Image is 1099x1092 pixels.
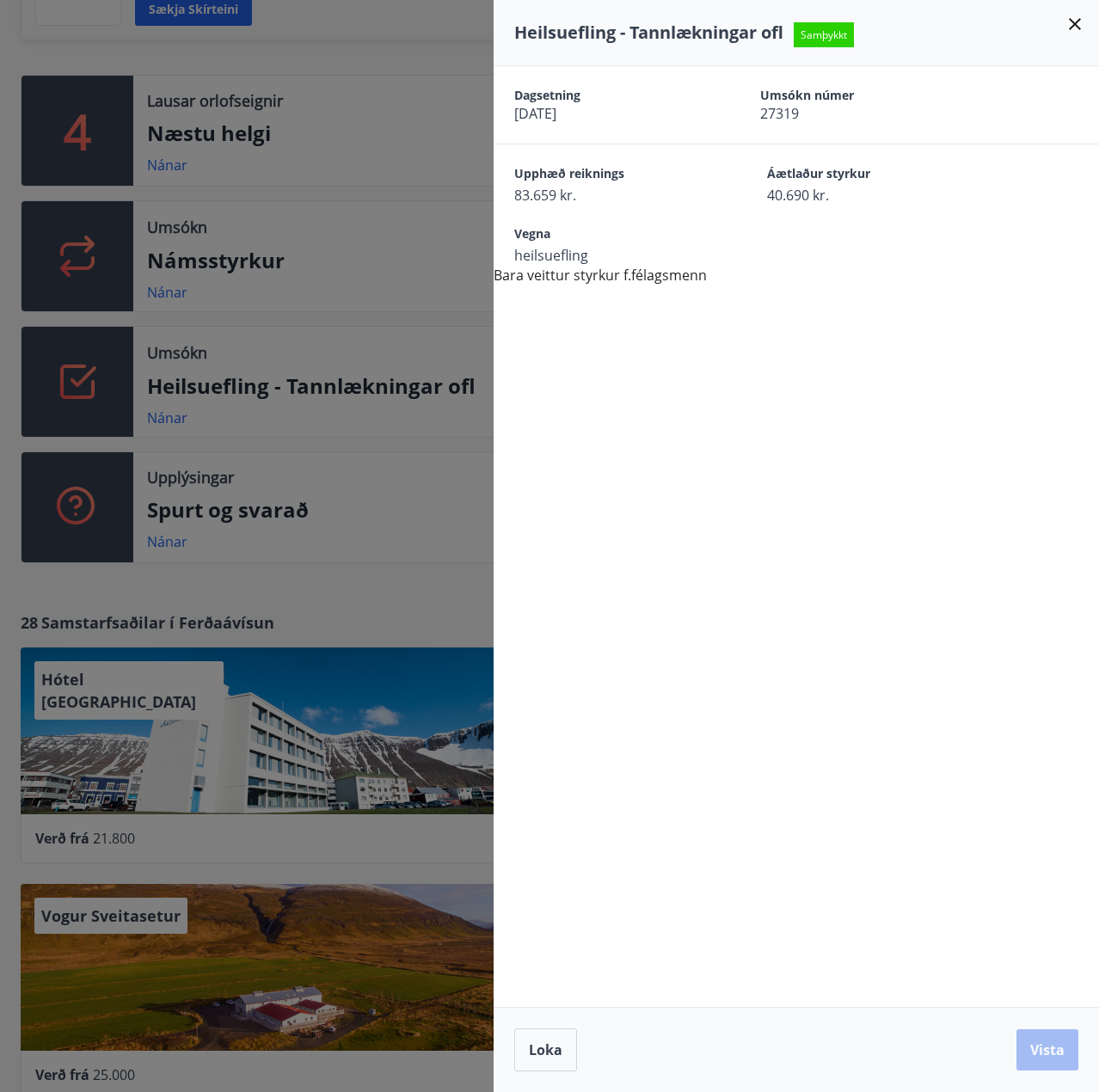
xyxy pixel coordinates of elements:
div: Bara veittur styrkur f.félagsmenn [494,66,1099,285]
span: [DATE] [514,104,700,123]
span: Áætlaður styrkur [767,165,960,186]
span: Dagsetning [514,87,700,104]
span: Vegna [514,225,707,246]
span: 40.690 kr. [767,186,960,205]
span: 83.659 kr. [514,186,707,205]
span: Upphæð reiknings [514,165,707,186]
span: Loka [529,1040,562,1059]
span: Heilsuefling - Tannlækningar ofl [514,21,783,44]
span: 27319 [760,104,946,123]
span: Samþykkt [794,22,854,47]
span: Umsókn númer [760,87,946,104]
button: Loka [514,1028,577,1071]
span: heilsuefling [514,246,707,265]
